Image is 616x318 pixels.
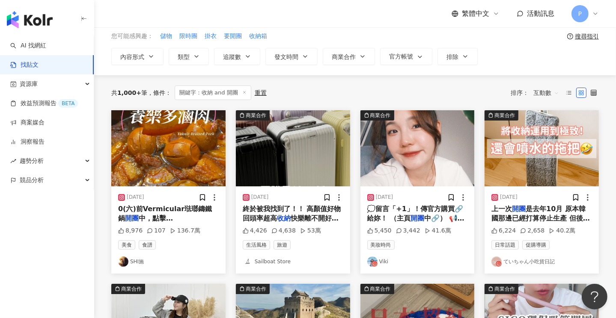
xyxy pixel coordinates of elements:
[10,41,46,50] a: searchAI 找網紅
[111,48,164,65] button: 內容形式
[446,53,458,60] span: 排除
[491,240,519,250] span: 日常話題
[271,227,296,235] div: 4,638
[389,53,413,60] span: 官方帳號
[380,48,432,65] button: 官方帳號
[360,110,475,186] img: post-image
[243,205,341,222] span: 終於被我找到了！！ 高顏值好物回頭率超高
[147,227,166,235] div: 107
[204,32,217,41] button: 掛衣
[10,158,16,164] span: rise
[236,110,350,186] button: 商業合作
[255,89,267,96] div: 重置
[367,240,395,250] span: 美妝時尚
[277,214,291,222] mark: 收納
[120,53,144,60] span: 內容形式
[243,256,343,267] a: KOL AvatarSailboat Store
[160,32,173,41] button: 儲物
[127,194,144,201] div: [DATE]
[139,240,156,250] span: 食譜
[332,53,356,60] span: 商業合作
[179,32,197,41] span: 限時團
[500,194,518,201] div: [DATE]
[411,214,424,222] mark: 開團
[223,32,242,41] button: 要開團
[251,194,269,201] div: [DATE]
[520,227,545,235] div: 2,658
[578,9,582,18] span: P
[205,32,217,41] span: 掛衣
[178,53,190,60] span: 類型
[243,256,253,267] img: KOL Avatar
[494,111,515,120] div: 商業合作
[118,256,128,267] img: KOL Avatar
[118,214,173,232] span: 中，點擊 @shishisimple
[118,205,212,222] span: 0(六)前Vermicular琺瑯鑄鐵鍋
[147,89,171,96] span: 條件 ：
[243,227,267,235] div: 4,426
[117,89,141,96] span: 1,000+
[367,256,468,267] a: KOL AvatarViki
[274,53,298,60] span: 發文時間
[214,48,260,65] button: 追蹤數
[170,227,200,235] div: 136.7萬
[491,227,516,235] div: 6,224
[367,256,378,267] img: KOL Avatar
[118,227,143,235] div: 8,976
[533,86,559,100] span: 互動數
[491,256,592,267] a: KOL Avatarていちゃん小吃貨日記
[370,111,391,120] div: 商業合作
[491,205,592,251] span: 是去年10月 原本韓國那邊已經打算停止生產 但後續我們有太多人還想購買🤣 所以奇蹟似的韓國幫我們再製！！ 這團又回歸啦！睽違8個月再度
[125,214,139,222] mark: 開團
[360,110,475,186] button: 商業合作
[265,48,318,65] button: 發文時間
[485,110,599,186] img: post-image
[300,227,321,235] div: 53萬
[567,33,573,39] span: question-circle
[462,9,489,18] span: 繁體中文
[437,48,478,65] button: 排除
[575,33,599,40] div: 搜尋指引
[323,48,375,65] button: 商業合作
[243,214,339,232] span: 快樂離不開好用的行李箱 豎條紋設計
[549,227,575,235] div: 40.2萬
[10,61,39,69] a: 找貼文
[121,285,142,293] div: 商業合作
[223,53,241,60] span: 追蹤數
[7,11,53,28] img: logo
[494,285,515,293] div: 商業合作
[20,171,44,190] span: 競品分析
[396,227,420,235] div: 3,442
[485,110,599,186] button: 商業合作
[249,32,268,41] button: 收納箱
[111,32,153,41] span: 您可能感興趣：
[512,205,526,213] mark: 開團
[425,227,451,235] div: 41.6萬
[20,151,44,171] span: 趨勢分析
[370,285,391,293] div: 商業合作
[118,256,219,267] a: KOL AvatarSHI施
[367,227,392,235] div: 5,450
[169,48,209,65] button: 類型
[175,85,251,100] span: 關鍵字：收納 and 開團
[10,99,78,108] a: 效益預測報告BETA
[246,111,266,120] div: 商業合作
[511,86,564,100] div: 排序：
[367,205,464,222] span: 💭留言「+1」！傳官方購買🔗給妳！ （主頁
[10,138,45,146] a: 洞察報告
[376,194,393,201] div: [DATE]
[10,118,45,127] a: 商案媒合
[111,89,147,96] div: 共 筆
[522,240,550,250] span: 促購導購
[527,9,554,18] span: 活動訊息
[236,110,350,186] img: post-image
[274,240,291,250] span: 旅遊
[224,32,242,41] span: 要開團
[246,285,266,293] div: 商業合作
[179,32,198,41] button: 限時團
[118,240,135,250] span: 美食
[111,110,226,186] img: post-image
[243,240,270,250] span: 生活風格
